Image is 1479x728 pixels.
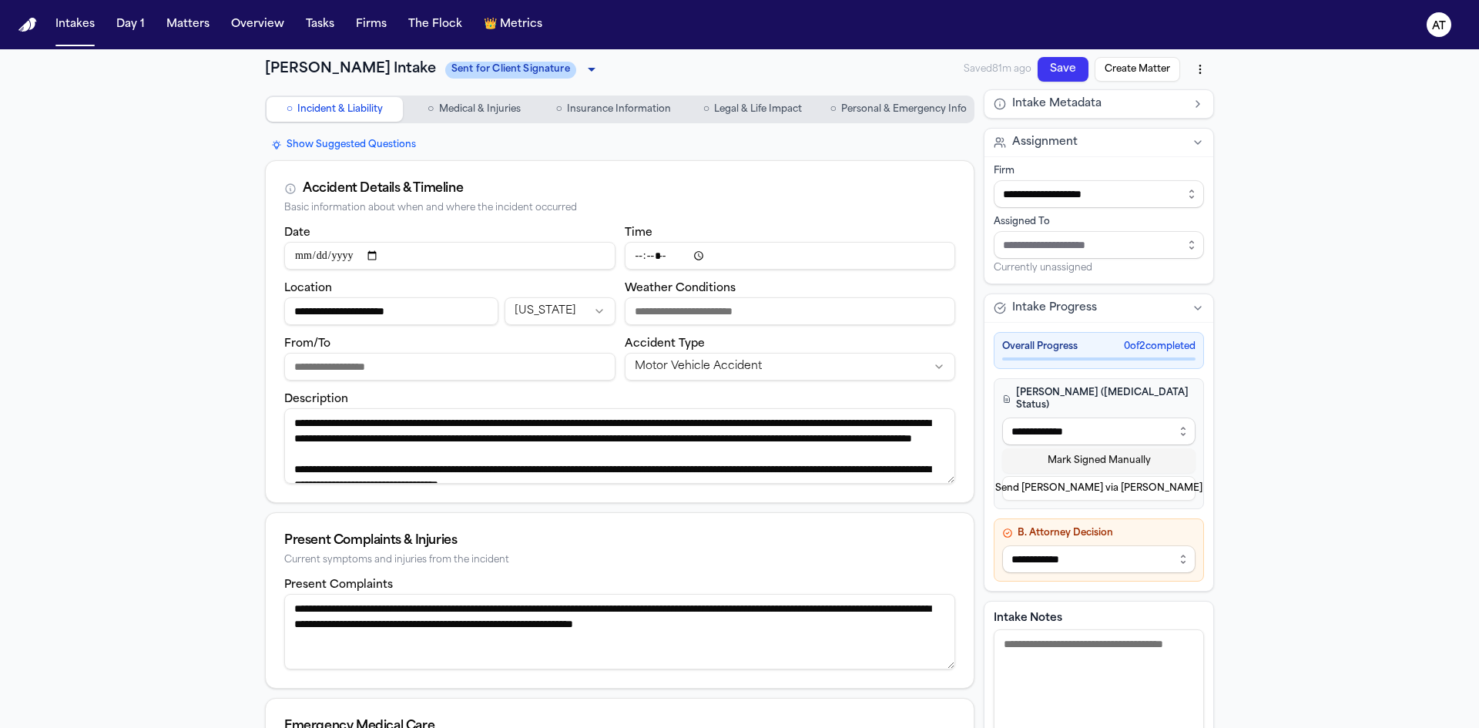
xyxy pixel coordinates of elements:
span: ○ [287,102,293,117]
button: Send [PERSON_NAME] via [PERSON_NAME] [1002,476,1196,501]
label: Date [284,227,310,239]
label: Accident Type [625,338,705,350]
span: 0 of 2 completed [1124,341,1196,353]
button: Matters [160,11,216,39]
button: Go to Insurance Information [545,97,682,122]
span: Saved 81m ago [964,63,1031,75]
button: Day 1 [110,11,151,39]
button: Go to Legal & Life Impact [685,97,821,122]
input: From/To destination [284,353,615,381]
button: Mark Signed Manually [1002,448,1196,473]
button: More actions [1186,55,1214,83]
span: Legal & Life Impact [714,103,802,116]
input: Incident location [284,297,498,325]
span: Assignment [1012,135,1078,150]
span: Overall Progress [1002,341,1078,353]
label: From/To [284,338,330,350]
div: Current symptoms and injuries from the incident [284,555,955,566]
button: crownMetrics [478,11,548,39]
a: Home [18,18,37,32]
span: crown [484,17,497,32]
span: Intake Metadata [1012,96,1102,112]
div: Firm [994,165,1204,177]
button: Incident state [505,297,615,325]
input: Assign to staff member [994,231,1204,259]
div: Update intake status [445,59,601,80]
div: Basic information about when and where the incident occurred [284,203,955,214]
input: Incident date [284,242,615,270]
button: Create Matter [1095,57,1180,82]
button: Assignment [984,129,1213,156]
label: Weather Conditions [625,283,736,294]
span: Sent for Client Signature [445,62,576,79]
button: Save [1038,57,1088,82]
span: ○ [830,102,837,117]
textarea: Present complaints [284,594,955,669]
label: Description [284,394,348,405]
text: AT [1432,21,1446,32]
h4: [PERSON_NAME] ([MEDICAL_DATA] Status) [1002,387,1196,411]
label: Intake Notes [994,611,1204,626]
button: Intake Progress [984,294,1213,322]
span: ○ [703,102,709,117]
button: Tasks [300,11,340,39]
label: Time [625,227,652,239]
div: Accident Details & Timeline [303,179,463,198]
img: Finch Logo [18,18,37,32]
span: Personal & Emergency Info [841,103,967,116]
span: Intake Progress [1012,300,1097,316]
span: Medical & Injuries [439,103,521,116]
button: Go to Incident & Liability [267,97,403,122]
div: Present Complaints & Injuries [284,532,955,550]
textarea: Incident description [284,408,955,484]
span: ○ [555,102,562,117]
button: Firms [350,11,393,39]
label: Present Complaints [284,579,393,591]
button: Show Suggested Questions [265,136,422,154]
input: Weather conditions [625,297,956,325]
span: Insurance Information [567,103,671,116]
button: The Flock [402,11,468,39]
input: Incident time [625,242,956,270]
button: Overview [225,11,290,39]
button: Intake Metadata [984,90,1213,118]
button: Go to Personal & Emergency Info [824,97,973,122]
h1: [PERSON_NAME] Intake [265,59,436,80]
h4: B. Attorney Decision [1002,527,1196,539]
button: Go to Medical & Injuries [406,97,542,122]
input: Select firm [994,180,1204,208]
span: ○ [428,102,434,117]
span: Metrics [500,17,542,32]
label: Location [284,283,332,294]
button: Intakes [49,11,101,39]
div: Assigned To [994,216,1204,228]
span: Currently unassigned [994,262,1092,274]
span: Incident & Liability [297,103,383,116]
